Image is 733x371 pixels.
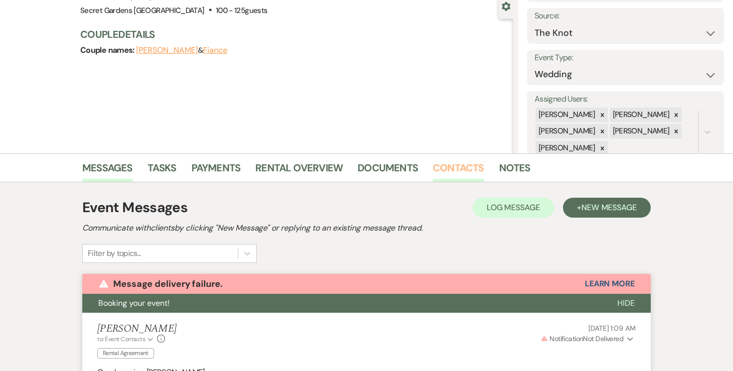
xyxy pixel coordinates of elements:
button: +New Message [563,198,651,218]
button: [PERSON_NAME] [136,46,198,54]
span: Rental Agreement [97,348,154,359]
label: Event Type: [535,51,717,65]
span: to: Event Contacts [97,335,145,343]
span: Couple names: [80,45,136,55]
div: [PERSON_NAME] [536,124,597,138]
button: Fiance [203,46,227,54]
span: & [136,45,227,55]
span: Notification [550,334,583,343]
div: [PERSON_NAME] [536,141,597,155]
a: Rental Overview [255,160,343,182]
h2: Communicate with clients by clicking "New Message" or replying to an existing message thread. [82,222,651,234]
span: Log Message [487,202,540,213]
a: Messages [82,160,133,182]
button: Booking your event! [82,294,601,313]
button: Close lead details [502,1,511,10]
h5: [PERSON_NAME] [97,323,177,335]
button: Hide [601,294,651,313]
span: Not Delivered [541,334,623,343]
a: Tasks [148,160,177,182]
div: [PERSON_NAME] [536,108,597,122]
a: Contacts [433,160,484,182]
span: 100 - 125 guests [216,5,267,15]
button: Learn More [585,280,635,288]
button: Log Message [473,198,554,218]
div: [PERSON_NAME] [610,108,671,122]
div: [PERSON_NAME] [610,124,671,138]
span: Booking your event! [98,298,170,308]
span: [DATE] 1:09 AM [588,324,636,333]
button: NotificationNot Delivered [539,334,636,344]
h1: Event Messages [82,197,187,218]
span: New Message [581,202,637,213]
span: Hide [617,298,635,308]
label: Source: [535,9,717,23]
p: Message delivery failure. [113,276,223,291]
label: Assigned Users: [535,92,717,107]
a: Payments [191,160,241,182]
h3: Couple Details [80,27,503,41]
a: Notes [499,160,531,182]
span: Secret Gardens [GEOGRAPHIC_DATA] [80,5,204,15]
button: to: Event Contacts [97,335,155,344]
div: Filter by topics... [88,247,141,259]
a: Documents [358,160,418,182]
